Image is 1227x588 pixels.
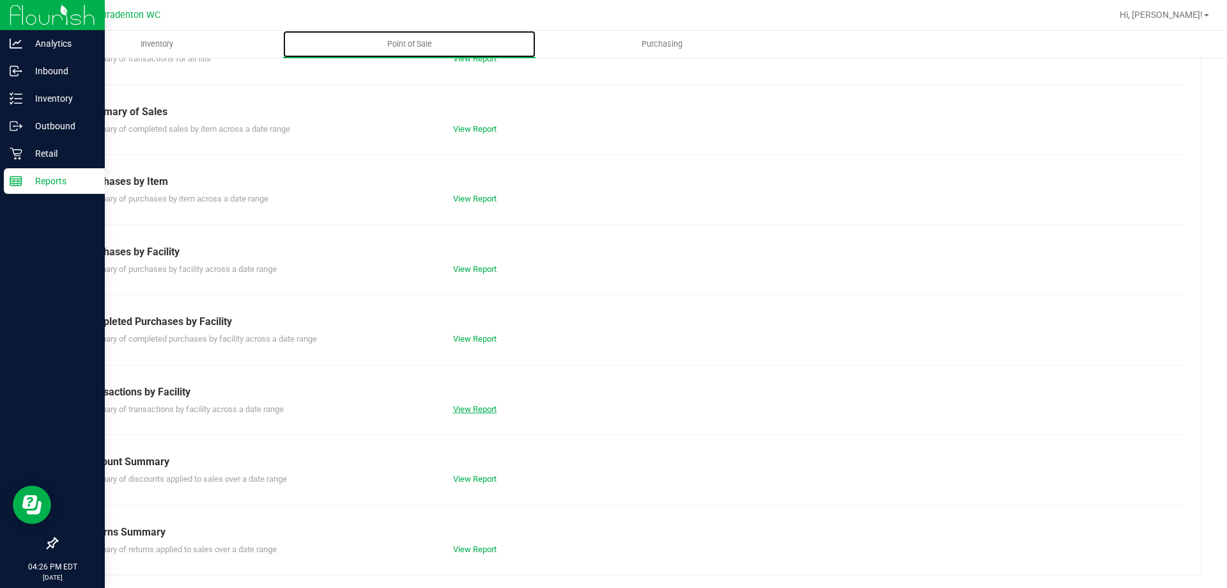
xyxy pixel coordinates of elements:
[82,334,317,344] span: Summary of completed purchases by facility across a date range
[624,38,700,50] span: Purchasing
[10,37,22,50] inline-svg: Analytics
[82,174,1175,189] div: Purchases by Item
[22,63,99,79] p: Inbound
[536,31,788,58] a: Purchasing
[22,91,99,106] p: Inventory
[6,561,99,573] p: 04:26 PM EDT
[10,92,22,105] inline-svg: Inventory
[10,65,22,77] inline-svg: Inbound
[82,385,1175,400] div: Transactions by Facility
[22,36,99,51] p: Analytics
[453,334,497,344] a: View Report
[22,173,99,189] p: Reports
[283,31,536,58] a: Point of Sale
[453,264,497,274] a: View Report
[123,38,190,50] span: Inventory
[82,525,1175,540] div: Returns Summary
[453,544,497,554] a: View Report
[82,194,268,203] span: Summary of purchases by item across a date range
[453,124,497,134] a: View Report
[101,10,160,20] span: Bradenton WC
[13,486,51,524] iframe: Resource center
[1120,10,1203,20] span: Hi, [PERSON_NAME]!
[82,244,1175,260] div: Purchases by Facility
[22,118,99,134] p: Outbound
[10,147,22,160] inline-svg: Retail
[82,54,211,63] span: Summary of transactions for all tills
[10,120,22,132] inline-svg: Outbound
[453,474,497,484] a: View Report
[370,38,449,50] span: Point of Sale
[82,544,277,554] span: Summary of returns applied to sales over a date range
[82,104,1175,120] div: Summary of Sales
[453,194,497,203] a: View Report
[453,404,497,414] a: View Report
[31,31,283,58] a: Inventory
[10,175,22,187] inline-svg: Reports
[82,454,1175,470] div: Discount Summary
[82,314,1175,330] div: Completed Purchases by Facility
[82,264,277,274] span: Summary of purchases by facility across a date range
[453,54,497,63] a: View Report
[82,124,290,134] span: Summary of completed sales by item across a date range
[82,474,287,484] span: Summary of discounts applied to sales over a date range
[82,404,284,414] span: Summary of transactions by facility across a date range
[22,146,99,161] p: Retail
[6,573,99,582] p: [DATE]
